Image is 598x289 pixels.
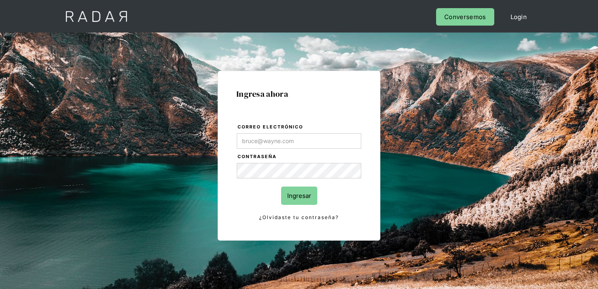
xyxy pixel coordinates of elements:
[238,153,361,161] label: Contraseña
[236,89,362,98] h1: Ingresa ahora
[236,123,362,222] form: Login Form
[237,133,361,149] input: bruce@wayne.com
[436,8,494,26] a: Conversemos
[281,187,317,205] input: Ingresar
[502,8,535,26] a: Login
[237,213,361,222] a: ¿Olvidaste tu contraseña?
[238,123,361,131] label: Correo electrónico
